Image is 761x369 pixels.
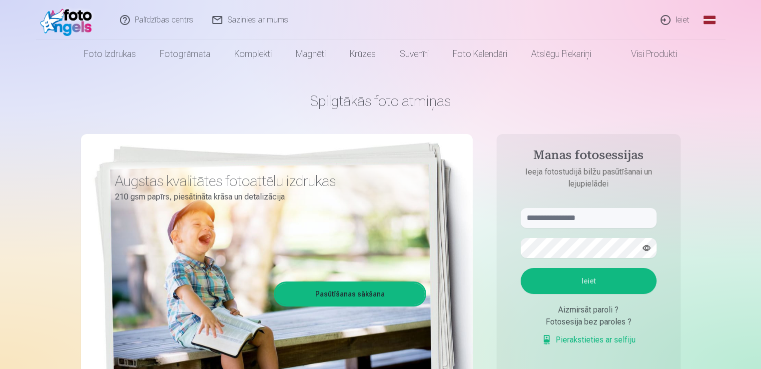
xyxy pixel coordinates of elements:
p: 210 gsm papīrs, piesātināta krāsa un detalizācija [115,190,419,204]
a: Pierakstieties ar selfiju [542,334,636,346]
button: Ieiet [521,268,657,294]
a: Krūzes [338,40,388,68]
p: Ieeja fotostudijā bilžu pasūtīšanai un lejupielādei [511,166,667,190]
h4: Manas fotosessijas [511,148,667,166]
a: Pasūtīšanas sākšana [275,283,425,305]
a: Suvenīri [388,40,441,68]
h3: Augstas kvalitātes fotoattēlu izdrukas [115,172,419,190]
img: /fa1 [40,4,97,36]
a: Visi produkti [603,40,689,68]
a: Magnēti [284,40,338,68]
h1: Spilgtākās foto atmiņas [81,92,681,110]
a: Fotogrāmata [148,40,222,68]
a: Komplekti [222,40,284,68]
div: Fotosesija bez paroles ? [521,316,657,328]
div: Aizmirsāt paroli ? [521,304,657,316]
a: Foto izdrukas [72,40,148,68]
a: Atslēgu piekariņi [519,40,603,68]
a: Foto kalendāri [441,40,519,68]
